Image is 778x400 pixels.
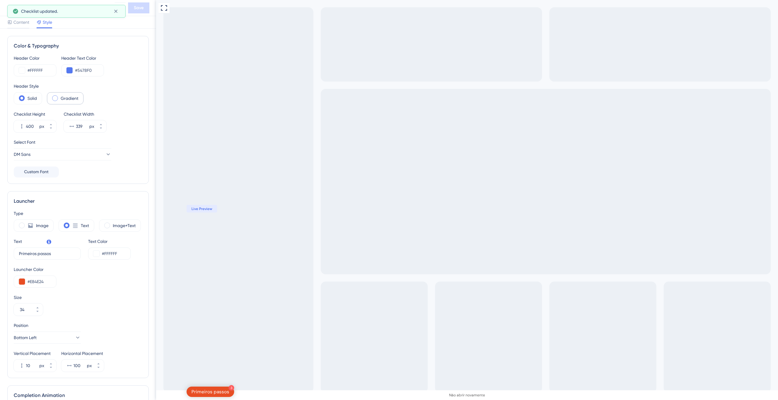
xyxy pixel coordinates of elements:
div: Header Style [14,82,142,90]
label: Gradient [61,95,78,102]
div: px [39,362,44,369]
button: px [45,366,56,372]
div: Checklist Height [14,111,56,118]
input: px [76,123,88,130]
input: px [73,362,86,369]
div: Color & Typography [14,42,142,50]
div: Checklist Width [64,111,106,118]
div: Type [14,210,142,217]
div: 3 [73,385,78,391]
button: DM Sans [14,148,111,160]
div: Launcher Color [14,266,56,273]
div: Completion Animation [14,392,142,399]
button: px [45,360,56,366]
span: Bottom Left [14,334,37,341]
span: Checklist updated. [21,8,58,15]
button: px [45,126,56,132]
span: Style [43,19,52,26]
button: Bottom Left [14,332,81,344]
div: Select Font [14,139,142,146]
div: Vertical Placement [14,350,56,357]
input: px [26,362,38,369]
div: Launcher [14,198,142,205]
div: Text Color [88,238,131,245]
span: Save [134,4,144,12]
button: px [95,126,106,132]
input: px [26,123,38,130]
label: Image+Text [113,222,136,229]
button: Custom Font [14,167,59,177]
button: Save [128,2,149,13]
span: Content [13,19,29,26]
div: px [39,123,44,130]
div: Position [14,322,81,329]
button: px [45,120,56,126]
label: Text [81,222,89,229]
div: px [89,123,94,130]
div: px [87,362,92,369]
div: Primeiros passos [35,389,73,395]
span: DM Sans [14,151,30,158]
div: Horizontal Placement [61,350,104,357]
div: Size [14,294,142,301]
button: px [93,360,104,366]
div: Header Color [14,54,56,62]
div: Não abrir novamente [293,393,329,398]
span: Custom Font [24,168,48,176]
div: Header Text Color [61,54,104,62]
span: Live Preview [35,206,56,211]
div: Primeiros passos [20,4,112,12]
button: px [93,366,104,372]
input: Get Started [19,250,76,257]
label: Image [36,222,48,229]
label: Solid [27,95,37,102]
div: Text [14,238,22,245]
div: Open Primeiros passos checklist, remaining modules: 3 [30,387,78,397]
button: px [95,120,106,126]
